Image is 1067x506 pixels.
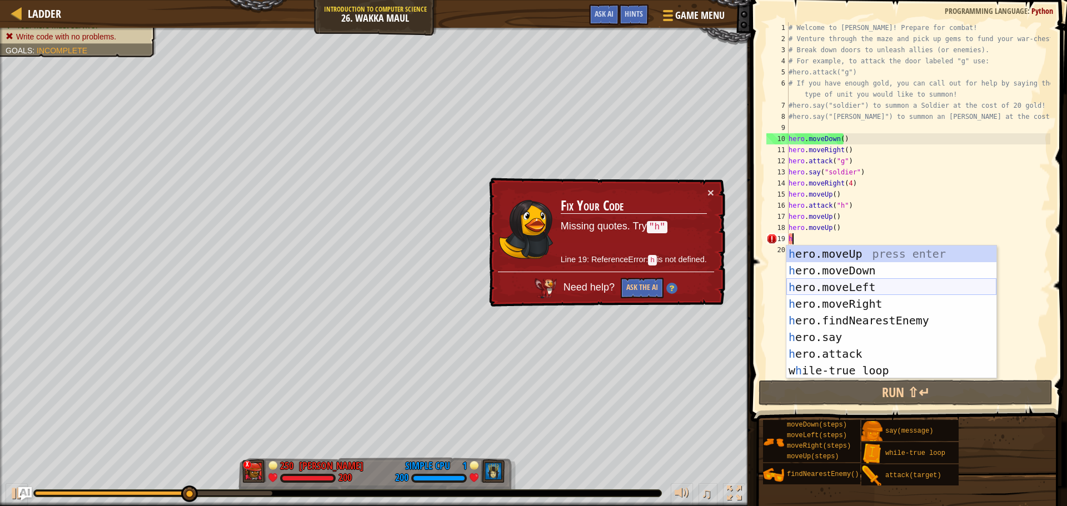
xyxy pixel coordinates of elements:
[561,198,707,214] h3: Fix Your Code
[766,33,789,44] div: 2
[595,8,614,19] span: Ask AI
[564,282,617,293] span: Need help?
[561,254,707,266] p: Line 19: ReferenceError: is not defined.
[6,46,32,55] span: Goals
[405,459,450,473] div: Simple CPU
[647,221,667,233] code: "h"
[498,199,554,259] img: duck_omarn.png
[621,278,664,298] button: Ask the AI
[654,4,731,31] button: Game Menu
[625,8,643,19] span: Hints
[395,473,408,483] div: 200
[787,442,851,450] span: moveRight(steps)
[766,44,789,56] div: 3
[787,421,847,429] span: moveDown(steps)
[299,459,363,473] div: [PERSON_NAME]
[32,46,37,55] span: :
[6,483,28,506] button: Ctrl + P: Play
[671,483,693,506] button: Adjust volume
[280,459,293,469] div: 250
[338,473,352,483] div: 200
[787,470,859,478] span: findNearestEnemy()
[766,22,789,33] div: 1
[945,6,1028,16] span: Programming language
[766,244,789,255] div: 20
[723,483,745,506] button: Toggle fullscreen
[787,453,839,460] span: moveUp(steps)
[666,283,677,294] img: Hint
[766,156,789,167] div: 12
[885,427,933,435] span: say(message)
[861,465,882,487] img: portrait.png
[763,464,784,485] img: portrait.png
[766,167,789,178] div: 13
[589,4,619,25] button: Ask AI
[701,485,712,502] span: ♫
[18,487,32,500] button: Ask AI
[766,78,789,100] div: 6
[766,200,789,211] div: 16
[766,222,789,233] div: 18
[28,6,61,21] span: Ladder
[861,443,882,464] img: portrait.png
[766,100,789,111] div: 7
[759,380,1053,405] button: Run ⇧↵
[766,144,789,156] div: 11
[242,459,267,483] img: thang_avatar_frame.png
[766,122,789,133] div: 9
[1028,6,1031,16] span: :
[1031,6,1053,16] span: Python
[885,472,941,479] span: attack(target)
[885,449,945,457] span: while-true loop
[456,459,467,469] div: 1
[37,46,87,55] span: Incomplete
[766,178,789,189] div: 14
[766,67,789,78] div: 5
[675,8,725,23] span: Game Menu
[766,133,789,144] div: 10
[763,432,784,453] img: portrait.png
[766,189,789,200] div: 15
[22,6,61,21] a: Ladder
[481,459,505,483] img: thang_avatar_frame.png
[861,421,882,442] img: portrait.png
[787,432,847,439] span: moveLeft(steps)
[766,56,789,67] div: 4
[707,187,714,198] button: ×
[561,219,707,234] p: Missing quotes. Try
[699,483,717,506] button: ♫
[766,211,789,222] div: 17
[766,111,789,122] div: 8
[535,278,557,298] img: AI
[243,460,252,469] div: x
[766,233,789,244] div: 19
[6,31,148,42] li: Write code with no problems.
[16,32,116,41] span: Write code with no problems.
[648,255,657,265] code: h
